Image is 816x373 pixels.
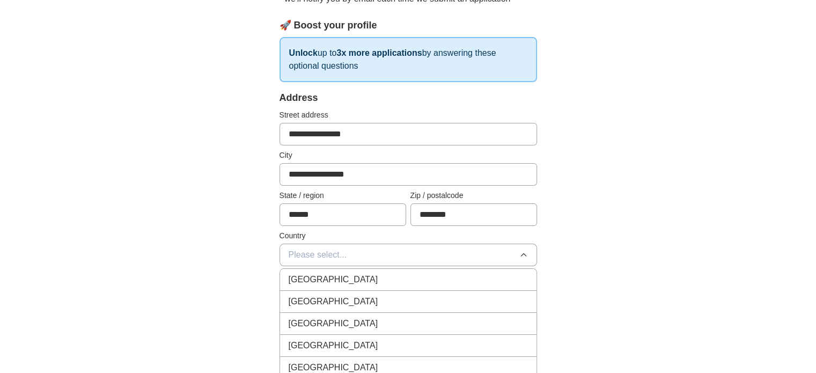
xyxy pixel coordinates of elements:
[280,230,537,242] label: Country
[280,37,537,82] p: up to by answering these optional questions
[280,109,537,121] label: Street address
[289,317,378,330] span: [GEOGRAPHIC_DATA]
[289,273,378,286] span: [GEOGRAPHIC_DATA]
[280,18,537,33] div: 🚀 Boost your profile
[410,190,537,201] label: Zip / postalcode
[280,150,537,161] label: City
[289,339,378,352] span: [GEOGRAPHIC_DATA]
[289,48,318,57] strong: Unlock
[280,91,537,105] div: Address
[280,244,537,266] button: Please select...
[336,48,422,57] strong: 3x more applications
[289,248,347,261] span: Please select...
[280,190,406,201] label: State / region
[289,295,378,308] span: [GEOGRAPHIC_DATA]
